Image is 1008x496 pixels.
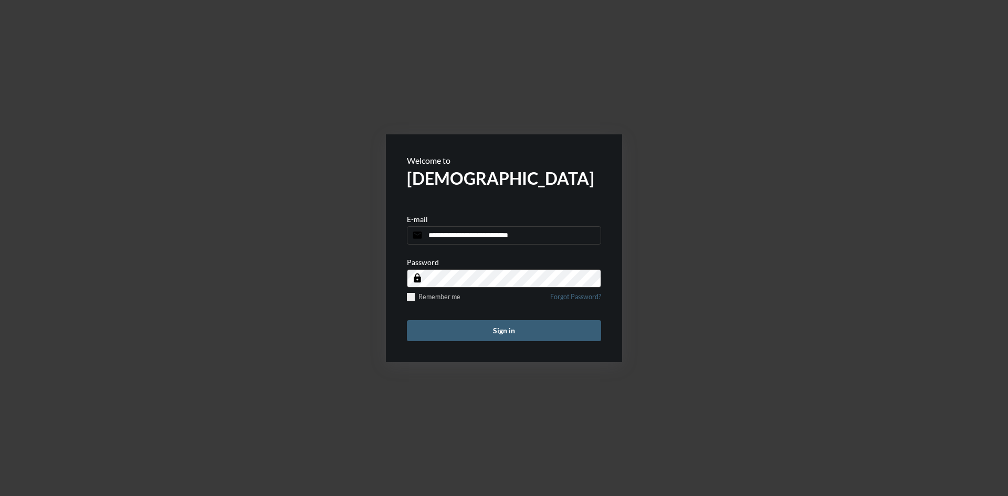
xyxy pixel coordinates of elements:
[550,293,601,307] a: Forgot Password?
[407,320,601,341] button: Sign in
[407,293,460,301] label: Remember me
[407,215,428,224] p: E-mail
[407,258,439,267] p: Password
[407,168,601,188] h2: [DEMOGRAPHIC_DATA]
[407,155,601,165] p: Welcome to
